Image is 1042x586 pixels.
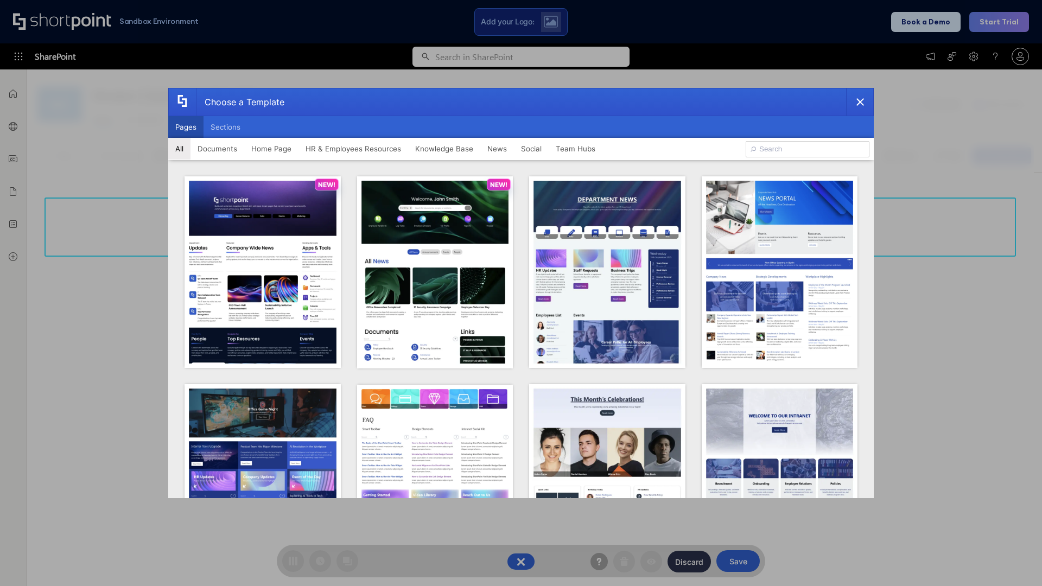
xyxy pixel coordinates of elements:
input: Search [746,141,869,157]
p: NEW! [318,181,335,189]
div: Choose a Template [196,88,284,116]
button: Team Hubs [549,138,602,160]
button: News [480,138,514,160]
p: NEW! [490,181,507,189]
iframe: Chat Widget [988,534,1042,586]
button: Knowledge Base [408,138,480,160]
button: All [168,138,190,160]
button: Documents [190,138,244,160]
button: HR & Employees Resources [298,138,408,160]
button: Social [514,138,549,160]
button: Home Page [244,138,298,160]
div: template selector [168,88,874,498]
button: Pages [168,116,204,138]
button: Sections [204,116,247,138]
